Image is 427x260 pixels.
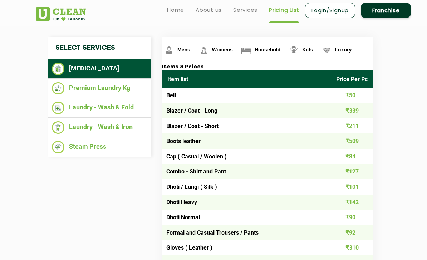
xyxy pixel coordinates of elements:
td: ₹127 [331,164,373,180]
td: ₹90 [331,210,373,225]
td: Blazer / Coat - Short [162,118,331,134]
img: Dry Cleaning [52,63,64,75]
img: Luxury [320,44,333,57]
th: Item list [162,70,331,88]
td: ₹211 [331,118,373,134]
a: About us [196,6,222,14]
td: Belt [162,88,331,103]
td: ₹101 [331,179,373,195]
td: ₹92 [331,225,373,240]
img: Mens [163,44,175,57]
img: Kids [288,44,300,57]
li: Steam Press [52,141,148,153]
td: Cap ( Casual / Woolen ) [162,149,331,164]
td: Dhoti Heavy [162,195,331,210]
td: ₹339 [331,103,373,118]
img: Household [240,44,252,57]
td: ₹84 [331,149,373,164]
h4: Select Services [48,37,151,59]
td: ₹509 [331,133,373,149]
li: Laundry - Wash & Iron [52,121,148,134]
td: ₹310 [331,240,373,256]
td: Boots leather [162,133,331,149]
img: Laundry - Wash & Fold [52,102,64,114]
span: Luxury [335,47,352,53]
a: Pricing List [269,6,299,14]
li: Laundry - Wash & Fold [52,102,148,114]
li: Premium Laundry Kg [52,82,148,95]
span: Kids [302,47,313,53]
td: Combo - Shirt and Pant [162,164,331,180]
img: Womens [197,44,210,57]
td: Dhoti Normal [162,210,331,225]
a: Services [233,6,257,14]
img: Steam Press [52,141,64,153]
td: Formal and Casual Trousers / Pants [162,225,331,240]
span: Womens [212,47,233,53]
td: Blazer / Coat - Long [162,103,331,118]
a: Login/Signup [305,3,355,18]
a: Home [167,6,184,14]
span: Household [255,47,280,53]
td: ₹50 [331,88,373,103]
td: Dhoti / Lungi ( Silk ) [162,179,331,195]
img: Laundry - Wash & Iron [52,121,64,134]
h3: Items & Prices [162,64,373,70]
li: [MEDICAL_DATA] [52,63,148,75]
td: ₹142 [331,195,373,210]
th: Price Per Pc [331,70,373,88]
td: Gloves ( Leather ) [162,240,331,256]
span: Mens [177,47,190,53]
img: Premium Laundry Kg [52,82,64,95]
img: UClean Laundry and Dry Cleaning [36,7,86,21]
a: Franchise [361,3,411,18]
